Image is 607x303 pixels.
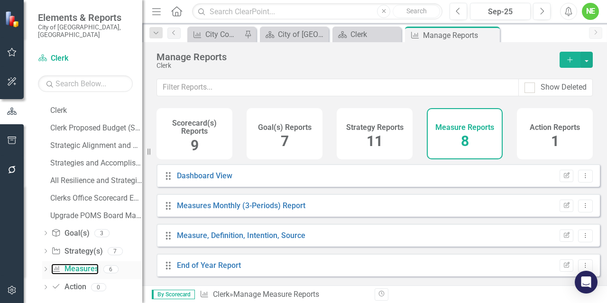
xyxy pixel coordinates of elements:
[156,62,550,69] div: Clerk
[205,28,242,40] div: City Commission minutes for consolidated, special, and budget meetings completed within 35 busine...
[38,53,133,64] a: Clerk
[177,261,241,270] a: End of Year Report
[50,194,142,202] div: Clerks Office Scorecard Evaluation and Recommendations
[177,201,305,210] a: Measures Monthly (3-Periods) Report
[335,28,399,40] a: Clerk
[177,231,305,240] a: Measure, Definition, Intention, Source
[50,159,142,167] div: Strategies and Accomplishments
[38,75,133,92] input: Search Below...
[190,28,242,40] a: City Commission minutes for consolidated, special, and budget meetings completed within 35 busine...
[575,271,598,294] div: Open Intercom Messenger
[48,191,142,206] a: Clerks Office Scorecard Evaluation and Recommendations
[51,246,102,257] a: Strategy(s)
[367,133,383,149] span: 11
[38,12,133,23] span: Elements & Reports
[192,3,442,20] input: Search ClearPoint...
[551,133,559,149] span: 1
[191,137,199,154] span: 9
[108,247,123,255] div: 7
[51,282,86,293] a: Action
[48,120,142,136] a: Clerk Proposed Budget (Strategic Plans and Performance Measures) FY 2025-26
[258,123,312,132] h4: Goal(s) Reports
[177,171,232,180] a: Dashboard View
[262,28,326,40] a: City of [GEOGRAPHIC_DATA]
[48,156,142,171] a: Strategies and Accomplishments
[423,29,497,41] div: Manage Reports
[461,133,469,149] span: 8
[5,10,21,27] img: ClearPoint Strategy
[103,265,119,273] div: 6
[473,6,527,18] div: Sep-25
[94,229,110,237] div: 3
[91,283,106,291] div: 0
[346,123,404,132] h4: Strategy Reports
[50,141,142,150] div: Strategic Alignment and Performance Measures
[48,138,142,153] a: Strategic Alignment and Performance Measures
[530,123,580,132] h4: Action Reports
[50,176,142,185] div: All Resilience and Strategic Actions for Clerks Office Strategic Plan 2023-24
[50,124,142,132] div: Clerk Proposed Budget (Strategic Plans and Performance Measures) FY 2025-26
[278,28,326,40] div: City of [GEOGRAPHIC_DATA]
[406,7,427,15] span: Search
[435,123,494,132] h4: Measure Reports
[162,119,227,136] h4: Scorecard(s) Reports
[38,23,133,39] small: City of [GEOGRAPHIC_DATA], [GEOGRAPHIC_DATA]
[51,228,89,239] a: Goal(s)
[48,103,142,118] a: Clerk
[51,264,98,275] a: Measures
[152,290,195,299] span: By Scorecard
[582,3,599,20] button: NE
[470,3,531,20] button: Sep-25
[281,133,289,149] span: 7
[48,208,142,223] a: Upgrade POMS Board Management System.......(i) Strategy / Milestone Evaluation and Recommendation...
[48,173,142,188] a: All Resilience and Strategic Actions for Clerks Office Strategic Plan 2023-24
[200,289,368,300] div: » Manage Measure Reports
[156,52,550,62] div: Manage Reports
[541,82,587,93] div: Show Deleted
[393,5,440,18] button: Search
[156,79,519,96] input: Filter Reports...
[50,211,142,220] div: Upgrade POMS Board Management System.......(i) Strategy / Milestone Evaluation and Recommendation...
[50,106,142,115] div: Clerk
[213,290,230,299] a: Clerk
[350,28,399,40] div: Clerk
